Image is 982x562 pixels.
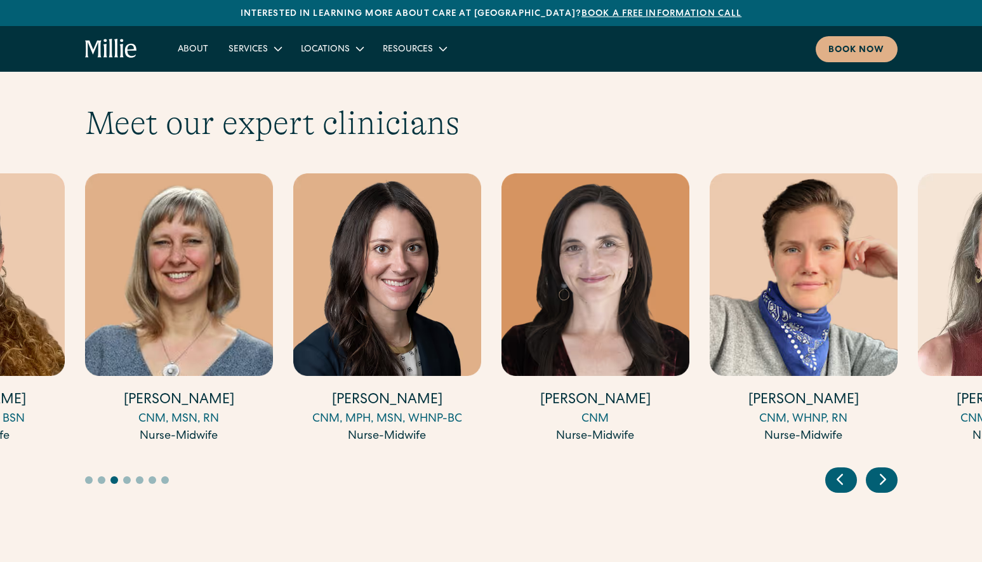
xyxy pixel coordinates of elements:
h4: [PERSON_NAME] [293,391,481,411]
button: Go to slide 7 [161,476,169,484]
a: Book now [816,36,898,62]
h4: [PERSON_NAME] [85,391,273,411]
h2: Meet our expert clinicians [85,104,898,143]
div: 8 / 16 [710,173,898,447]
div: Next slide [866,467,898,493]
div: 6 / 16 [293,173,481,447]
a: [PERSON_NAME]CNMNurse-Midwife [501,173,689,445]
div: Book now [828,44,885,57]
div: Nurse-Midwife [710,428,898,445]
div: Resources [383,43,433,57]
div: Previous slide [825,467,857,493]
div: Services [229,43,268,57]
div: Nurse-Midwife [85,428,273,445]
h4: [PERSON_NAME] [710,391,898,411]
a: [PERSON_NAME]CNM, MSN, RNNurse-Midwife [85,173,273,445]
a: About [168,38,218,59]
button: Go to slide 1 [85,476,93,484]
div: CNM, WHNP, RN [710,411,898,428]
div: Nurse-Midwife [501,428,689,445]
div: Locations [291,38,373,59]
a: home [85,39,138,59]
div: Locations [301,43,350,57]
h4: [PERSON_NAME] [501,391,689,411]
div: Nurse-Midwife [293,428,481,445]
a: [PERSON_NAME]CNM, WHNP, RNNurse-Midwife [710,173,898,445]
div: 7 / 16 [501,173,689,447]
div: Services [218,38,291,59]
a: Book a free information call [581,10,741,18]
div: CNM, MPH, MSN, WHNP-BC [293,411,481,428]
button: Go to slide 2 [98,476,105,484]
button: Go to slide 5 [136,476,143,484]
div: 5 / 16 [85,173,273,447]
button: Go to slide 4 [123,476,131,484]
div: CNM, MSN, RN [85,411,273,428]
a: [PERSON_NAME]CNM, MPH, MSN, WHNP-BCNurse-Midwife [293,173,481,445]
button: Go to slide 3 [110,476,118,484]
div: CNM [501,411,689,428]
div: Resources [373,38,456,59]
button: Go to slide 6 [149,476,156,484]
